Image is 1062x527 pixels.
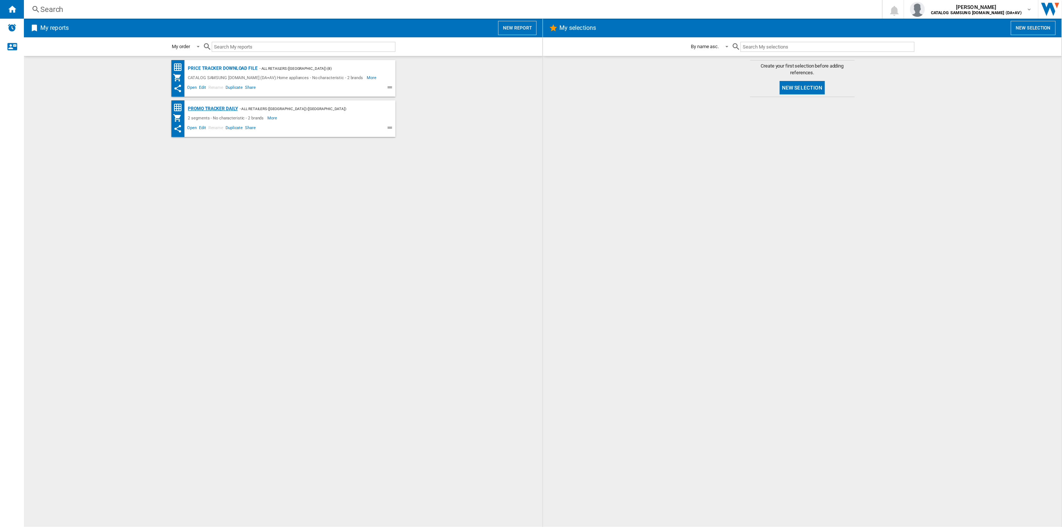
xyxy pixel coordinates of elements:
[367,73,378,82] span: More
[173,84,182,93] ng-md-icon: This report has been shared with you
[207,124,224,133] span: Rename
[198,84,207,93] span: Edit
[212,42,395,52] input: Search My reports
[780,81,825,94] button: New selection
[173,73,186,82] div: My Assortment
[258,64,381,73] div: - All Retailers ([GEOGRAPHIC_DATA]) (8)
[931,10,1022,15] b: CATALOG SAMSUNG [DOMAIN_NAME] (DA+AV)
[691,44,719,49] div: By name asc.
[750,63,855,76] span: Create your first selection before adding references.
[186,84,198,93] span: Open
[40,4,863,15] div: Search
[39,21,70,35] h2: My reports
[267,113,278,122] span: More
[224,124,244,133] span: Duplicate
[7,23,16,32] img: alerts-logo.svg
[244,84,257,93] span: Share
[207,84,224,93] span: Rename
[740,42,914,52] input: Search My selections
[173,124,182,133] ng-md-icon: This report has been shared with you
[173,103,186,112] div: Price Matrix
[498,21,537,35] button: New report
[173,113,186,122] div: My Assortment
[186,73,367,82] div: CATALOG SAMSUNG [DOMAIN_NAME] (DA+AV):Home appliances - No characteristic - 2 brands
[186,124,198,133] span: Open
[173,63,186,72] div: Price Matrix
[198,124,207,133] span: Edit
[172,44,190,49] div: My order
[186,113,268,122] div: 2 segments - No characteristic - 2 brands
[1011,21,1056,35] button: New selection
[910,2,925,17] img: profile.jpg
[186,104,238,113] div: Promo Tracker Daily
[186,64,258,73] div: Price Tracker Download File
[931,3,1022,11] span: [PERSON_NAME]
[244,124,257,133] span: Share
[238,104,381,113] div: - All Retailers ([GEOGRAPHIC_DATA]) ([GEOGRAPHIC_DATA]) ([GEOGRAPHIC_DATA]) (23)
[224,84,244,93] span: Duplicate
[558,21,597,35] h2: My selections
